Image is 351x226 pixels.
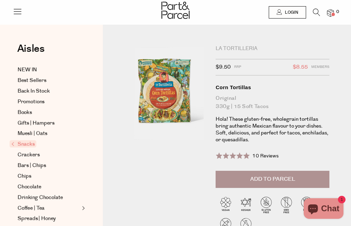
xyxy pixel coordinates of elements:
a: Best Sellers [17,76,80,85]
img: P_P-ICONS-Live_Bec_V11_Vegan.svg [216,195,236,215]
button: Expand/Collapse Coffee | Tea [80,204,85,212]
a: Coffee | Tea [17,204,80,212]
img: P_P-ICONS-Live_Bec_V11_Kosher.svg [236,195,256,215]
inbox-online-store-chat: Shopify online store chat [302,198,346,221]
a: Bars | Chips [17,162,80,170]
img: P_P-ICONS-Live_Bec_V11_Dairy_Free.svg [296,195,317,215]
img: Part&Parcel [161,2,190,19]
a: Snacks [11,140,80,148]
span: Members [311,63,329,72]
a: Chips [17,172,80,180]
span: Muesli | Oats [17,130,47,138]
span: Chips [17,172,31,180]
span: Login [283,10,298,15]
span: Back In Stock [17,87,50,95]
span: $9.50 [216,63,231,72]
button: Add to Parcel [216,171,329,188]
span: $8.55 [293,63,308,72]
img: Corn Tortillas [123,45,204,140]
a: NEW IN [17,66,80,74]
span: NEW IN [17,66,37,74]
a: 0 [327,9,334,16]
span: Spreads | Honey [17,215,56,223]
p: Hola! These gluten-free, wholegrain tortillas bring authentic Mexican flavour to your dishes. Sof... [216,116,329,143]
span: Crackers [17,151,40,159]
span: 0 [335,9,341,15]
a: Promotions [17,98,80,106]
a: Drinking Chocolate [17,193,80,202]
div: Original 330g | 15 Soft Tacos [216,94,329,111]
a: Back In Stock [17,87,80,95]
span: Books [17,108,32,117]
a: Login [269,6,306,19]
a: Spreads | Honey [17,215,80,223]
span: Drinking Chocolate [17,193,63,202]
a: Muesli | Oats [17,130,80,138]
span: 10 Reviews [252,153,279,159]
span: Promotions [17,98,45,106]
span: Aisles [17,41,45,56]
a: Crackers [17,151,80,159]
span: Bars | Chips [17,162,46,170]
img: P_P-ICONS-Live_Bec_V11_GMO_Free.svg [276,195,296,215]
a: Gifts | Hampers [17,119,80,127]
span: Add to Parcel [250,175,295,183]
img: P_P-ICONS-Live_Bec_V11_Gluten_Free.svg [256,195,276,215]
span: Best Sellers [17,76,46,85]
span: Chocolate [17,183,41,191]
a: Aisles [17,44,45,61]
a: Books [17,108,80,117]
a: Chocolate [17,183,80,191]
span: RRP [234,63,241,72]
div: Corn Tortillas [216,84,329,91]
div: La Tortilleria [216,45,329,52]
span: Gifts | Hampers [17,119,55,127]
span: Snacks [10,140,36,147]
span: Coffee | Tea [17,204,45,212]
